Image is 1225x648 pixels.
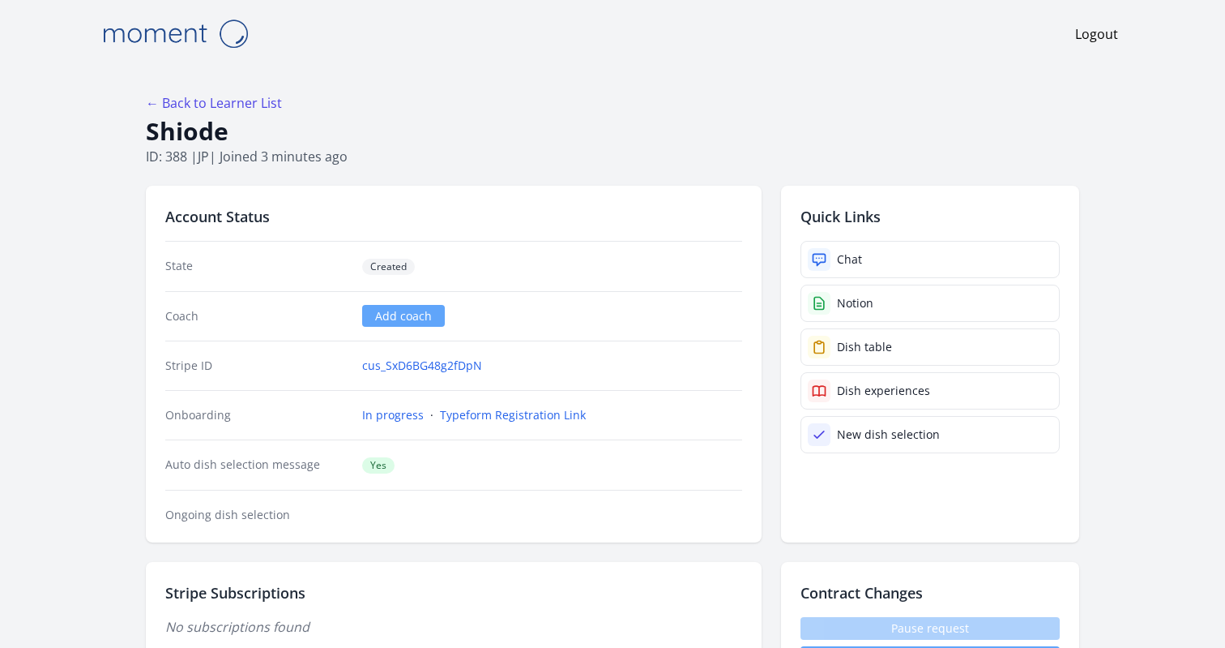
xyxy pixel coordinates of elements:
[165,507,349,523] dt: Ongoing dish selection
[430,407,433,423] span: ·
[146,116,1079,147] h1: Shiode
[146,147,1079,166] p: ID: 388 | | Joined 3 minutes ago
[165,308,349,324] dt: Coach
[837,427,940,443] div: New dish selection
[800,617,1060,640] span: Pause request
[362,457,395,474] span: Yes
[94,13,256,54] img: Moment
[837,383,930,399] div: Dish experiences
[837,295,873,311] div: Notion
[1075,24,1118,44] a: Logout
[800,285,1060,322] a: Notion
[165,205,742,228] h2: Account Status
[165,457,349,474] dt: Auto dish selection message
[146,94,282,112] a: ← Back to Learner List
[165,407,349,423] dt: Onboarding
[362,407,424,423] a: In progress
[165,581,742,604] h2: Stripe Subscriptions
[362,305,445,327] a: Add coach
[198,148,209,165] span: jp
[165,258,349,275] dt: State
[362,358,482,374] a: cus_SxD6BG48g2fDpN
[800,416,1060,453] a: New dish selection
[837,251,862,268] div: Chat
[165,617,742,637] p: No subscriptions found
[165,358,349,374] dt: Stripe ID
[800,241,1060,278] a: Chat
[800,205,1060,228] h2: Quick Links
[800,581,1060,604] h2: Contract Changes
[800,372,1060,410] a: Dish experiences
[440,407,586,423] a: Typeform Registration Link
[362,259,415,275] span: Created
[800,328,1060,366] a: Dish table
[837,339,892,355] div: Dish table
